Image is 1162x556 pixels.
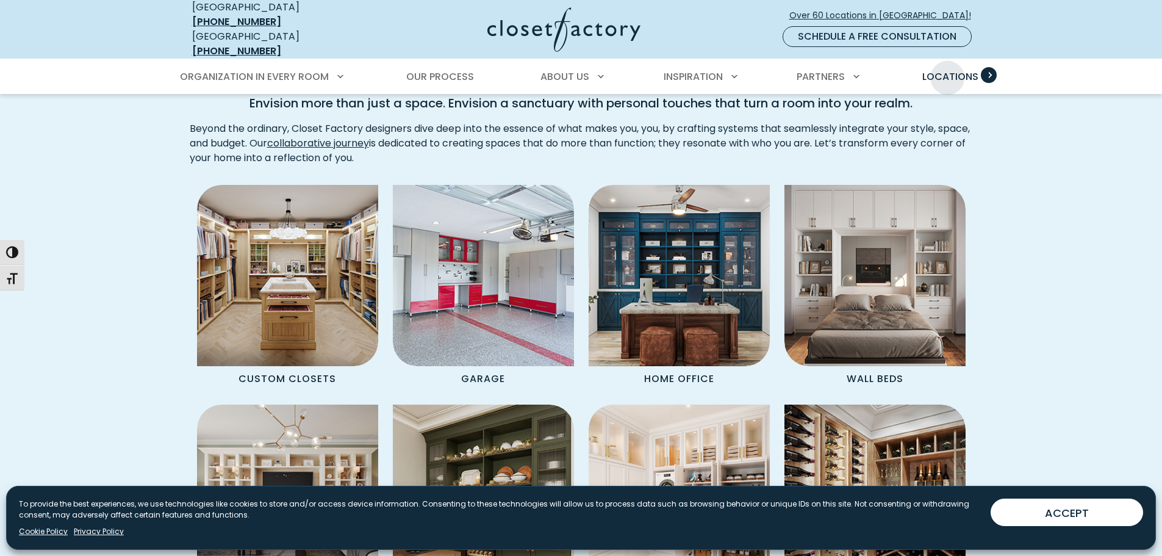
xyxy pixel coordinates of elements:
[784,185,966,389] a: Wall Bed Wall Beds
[406,70,474,84] span: Our Process
[190,121,973,165] p: Beyond the ordinary, Closet Factory designers dive deep into the essence of what makes you, you, ...
[267,136,369,150] a: collaborative journey
[219,366,356,389] p: Custom Closets
[393,185,574,366] img: Garage Cabinets
[442,366,525,389] p: Garage
[192,44,281,58] a: [PHONE_NUMBER]
[922,70,978,84] span: Locations
[74,526,124,537] a: Privacy Policy
[789,9,981,22] span: Over 60 Locations in [GEOGRAPHIC_DATA]!
[784,185,966,366] img: Wall Bed
[783,26,972,47] a: Schedule a Free Consultation
[589,185,770,389] a: Home Office featuring desk and custom cabinetry Home Office
[192,15,281,29] a: [PHONE_NUMBER]
[393,185,574,389] a: Garage Cabinets Garage
[827,366,923,389] p: Wall Beds
[180,70,329,84] span: Organization in Every Room
[19,526,68,537] a: Cookie Policy
[797,70,845,84] span: Partners
[197,185,378,366] img: Custom Closet with island
[540,70,589,84] span: About Us
[19,499,981,521] p: To provide the best experiences, we use technologies like cookies to store and/or access device i...
[192,29,369,59] div: [GEOGRAPHIC_DATA]
[171,60,991,94] nav: Primary Menu
[589,185,770,366] img: Home Office featuring desk and custom cabinetry
[991,499,1143,526] button: ACCEPT
[625,366,734,389] p: Home Office
[789,5,981,26] a: Over 60 Locations in [GEOGRAPHIC_DATA]!
[487,7,640,52] img: Closet Factory Logo
[249,95,913,112] strong: Envision more than just a space. Envision a sanctuary with personal touches that turn a room into...
[664,70,723,84] span: Inspiration
[197,185,378,389] a: Custom Closet with island Custom Closets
